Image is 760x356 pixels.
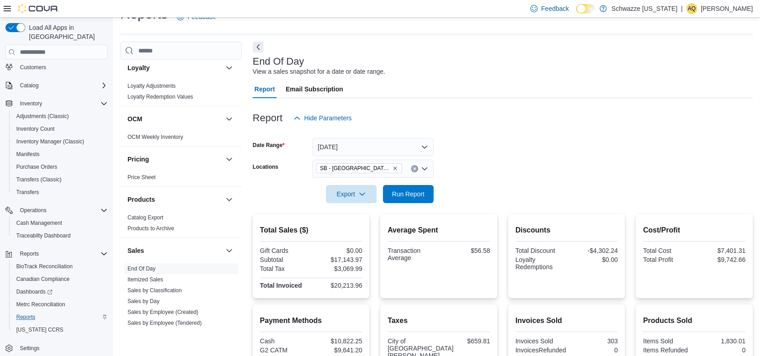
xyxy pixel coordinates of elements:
h2: Taxes [387,315,490,326]
span: Manifests [16,151,39,158]
span: Products to Archive [127,225,174,232]
span: Transfers [16,189,39,196]
button: Products [127,195,222,204]
a: Settings [16,343,43,354]
h3: End Of Day [253,56,304,67]
h3: Pricing [127,155,149,164]
button: [US_STATE] CCRS [9,323,111,336]
h2: Products Sold [643,315,746,326]
h3: Report [253,113,283,123]
span: Inventory Manager (Classic) [16,138,84,145]
div: $659.81 [457,337,490,345]
span: Catalog [20,82,38,89]
button: Open list of options [421,165,428,172]
button: Traceabilty Dashboard [9,229,111,242]
span: Customers [16,62,108,73]
div: -$4,302.24 [568,247,618,254]
span: Sales by Classification [127,287,182,294]
span: Transfers (Classic) [13,174,108,185]
a: Canadian Compliance [13,274,73,285]
div: OCM [120,132,242,146]
span: Sales by Employee (Tendered) [127,319,202,327]
span: Inventory [16,98,108,109]
span: Load All Apps in [GEOGRAPHIC_DATA] [25,23,108,41]
a: BioTrack Reconciliation [13,261,76,272]
span: Export [331,185,371,203]
a: Loyalty Adjustments [127,83,176,89]
div: $0.00 [568,256,618,263]
span: Inventory Count [16,125,55,133]
div: Total Discount [515,247,565,254]
label: Date Range [253,142,285,149]
button: Products [224,194,235,205]
span: Adjustments (Classic) [13,111,108,122]
span: Metrc Reconciliation [16,301,65,308]
span: OCM Weekly Inventory [127,133,183,141]
span: Dashboards [13,286,108,297]
div: InvoicesRefunded [515,347,566,354]
span: AQ [688,3,695,14]
a: Manifests [13,149,43,160]
button: Pricing [127,155,222,164]
button: Clear input [411,165,418,172]
button: Reports [16,248,42,259]
a: Dashboards [13,286,56,297]
div: $7,401.31 [696,247,746,254]
strong: Total Invoiced [260,282,302,289]
h3: Sales [127,246,144,255]
span: Traceabilty Dashboard [13,230,108,241]
button: Inventory Manager (Classic) [9,135,111,148]
button: Adjustments (Classic) [9,110,111,123]
span: Traceabilty Dashboard [16,232,71,239]
div: Loyalty Redemptions [515,256,565,271]
span: Customers [20,64,46,71]
div: Total Profit [643,256,692,263]
span: Run Report [392,190,425,199]
span: Sales by Employee (Created) [127,309,198,316]
span: Inventory Count [13,123,108,134]
button: Operations [16,205,50,216]
h2: Total Sales ($) [260,225,363,236]
button: [DATE] [312,138,434,156]
span: Reports [13,312,108,323]
span: Price Sheet [127,174,156,181]
p: | [681,3,683,14]
span: Canadian Compliance [16,275,70,283]
button: Sales [127,246,222,255]
button: BioTrack Reconciliation [9,260,111,273]
span: Sales by Day [127,298,160,305]
h2: Discounts [515,225,618,236]
h3: OCM [127,114,142,123]
button: Run Report [383,185,434,203]
button: Operations [2,204,111,217]
span: Washington CCRS [13,324,108,335]
h3: Products [127,195,155,204]
div: View a sales snapshot for a date or date range. [253,67,385,76]
a: Transfers (Classic) [13,174,65,185]
p: [PERSON_NAME] [701,3,753,14]
span: Adjustments (Classic) [16,113,69,120]
a: End Of Day [127,266,156,272]
span: Loyalty Redemption Values [127,93,193,100]
button: Cash Management [9,217,111,229]
span: Catalog [16,80,108,91]
span: Settings [20,345,39,352]
span: Reports [20,250,39,257]
span: Inventory [20,100,42,107]
button: OCM [127,114,222,123]
span: SB - [GEOGRAPHIC_DATA][PERSON_NAME] [320,164,391,173]
button: Metrc Reconciliation [9,298,111,311]
a: Metrc Reconciliation [13,299,69,310]
a: Sales by Employee (Tendered) [127,320,202,326]
div: Items Sold [643,337,692,345]
p: Schwazze [US_STATE] [611,3,677,14]
button: Reports [9,311,111,323]
span: Purchase Orders [13,161,108,172]
div: $9,641.20 [313,347,362,354]
a: Traceabilty Dashboard [13,230,74,241]
h3: Loyalty [127,63,150,72]
a: Inventory Manager (Classic) [13,136,88,147]
button: Customers [2,61,111,74]
span: SB - Fort Collins [316,163,402,173]
span: Hide Parameters [304,114,352,123]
